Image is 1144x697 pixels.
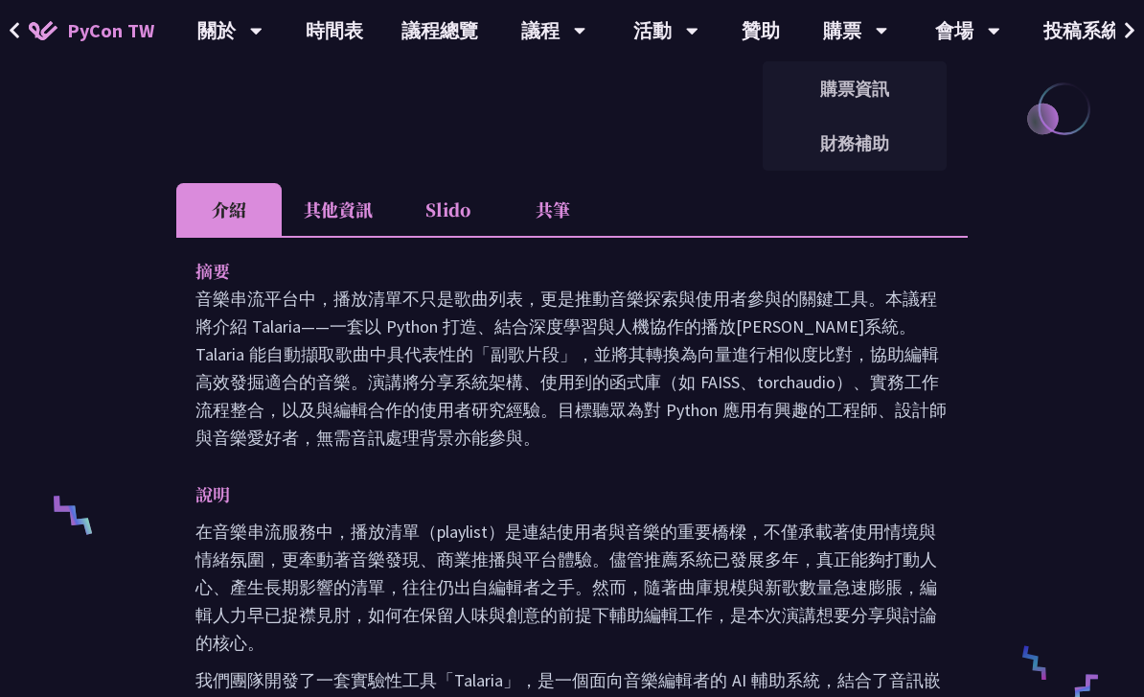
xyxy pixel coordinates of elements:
[195,480,910,508] p: 說明
[282,183,395,236] li: 其他資訊
[67,16,154,45] span: PyCon TW
[195,518,949,657] p: 在音樂串流服務中，播放清單（playlist）是連結使用者與音樂的重要橋樑，不僅承載著使用情境與情緒氛圍，更牽動著音樂發現、商業推播與平台體驗。儘管推薦系統已發展多年，真正能夠打動人心、產生長期...
[176,183,282,236] li: 介紹
[395,183,500,236] li: Slido
[763,121,947,166] a: 財務補助
[763,66,947,111] a: 購票資訊
[10,7,173,55] a: PyCon TW
[195,285,949,452] p: 音樂串流平台中，播放清單不只是歌曲列表，更是推動音樂探索與使用者參與的關鍵工具。本議程將介紹 Talaria——一套以 Python 打造、結合深度學習與人機協作的播放[PERSON_NAME]...
[29,21,57,40] img: Home icon of PyCon TW 2025
[500,183,606,236] li: 共筆
[195,257,910,285] p: 摘要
